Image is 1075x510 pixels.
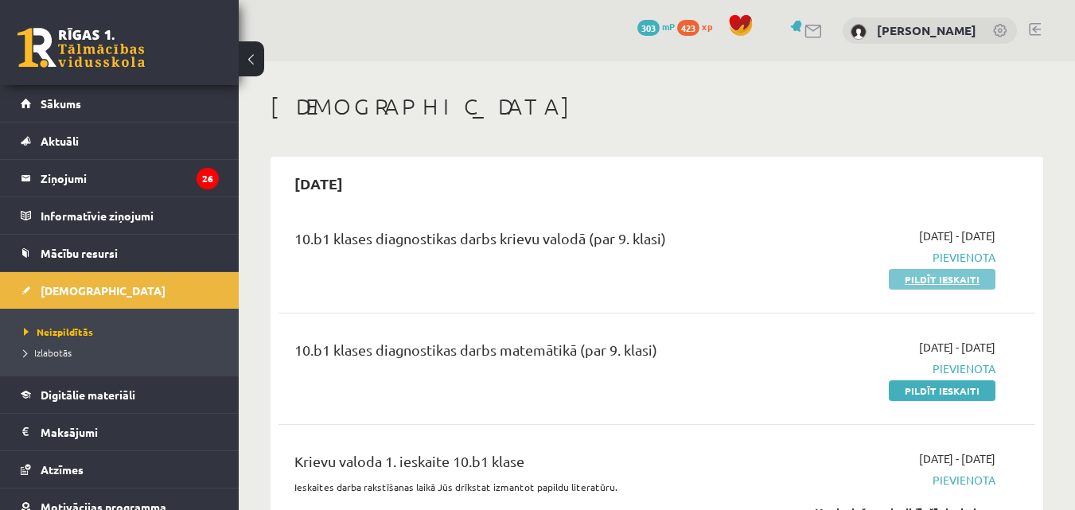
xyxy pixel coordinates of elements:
[294,228,754,257] div: 10.b1 klases diagnostikas darbs krievu valodā (par 9. klasi)
[41,134,79,148] span: Aktuāli
[24,325,223,339] a: Neizpildītās
[278,165,359,202] h2: [DATE]
[919,450,995,467] span: [DATE] - [DATE]
[21,414,219,450] a: Maksājumi
[41,160,219,197] legend: Ziņojumi
[777,360,995,377] span: Pievienota
[889,380,995,401] a: Pildīt ieskaiti
[41,197,219,234] legend: Informatīvie ziņojumi
[41,462,84,477] span: Atzīmes
[777,249,995,266] span: Pievienota
[777,472,995,489] span: Pievienota
[919,228,995,244] span: [DATE] - [DATE]
[41,387,135,402] span: Digitālie materiāli
[21,376,219,413] a: Digitālie materiāli
[18,28,145,68] a: Rīgas 1. Tālmācības vidusskola
[677,20,699,36] span: 423
[24,345,223,360] a: Izlabotās
[41,96,81,111] span: Sākums
[702,20,712,33] span: xp
[294,339,754,368] div: 10.b1 klases diagnostikas darbs matemātikā (par 9. klasi)
[41,246,118,260] span: Mācību resursi
[637,20,675,33] a: 303 mP
[24,325,93,338] span: Neizpildītās
[271,93,1043,120] h1: [DEMOGRAPHIC_DATA]
[21,451,219,488] a: Atzīmes
[21,272,219,309] a: [DEMOGRAPHIC_DATA]
[294,450,754,480] div: Krievu valoda 1. ieskaite 10.b1 klase
[21,235,219,271] a: Mācību resursi
[41,283,166,298] span: [DEMOGRAPHIC_DATA]
[41,414,219,450] legend: Maksājumi
[21,85,219,122] a: Sākums
[851,24,867,40] img: Ričards Garais
[294,480,754,494] p: Ieskaites darba rakstīšanas laikā Jūs drīkstat izmantot papildu literatūru.
[21,160,219,197] a: Ziņojumi26
[21,123,219,159] a: Aktuāli
[197,168,219,189] i: 26
[24,346,72,359] span: Izlabotās
[21,197,219,234] a: Informatīvie ziņojumi
[662,20,675,33] span: mP
[877,22,976,38] a: [PERSON_NAME]
[637,20,660,36] span: 303
[889,269,995,290] a: Pildīt ieskaiti
[677,20,720,33] a: 423 xp
[919,339,995,356] span: [DATE] - [DATE]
